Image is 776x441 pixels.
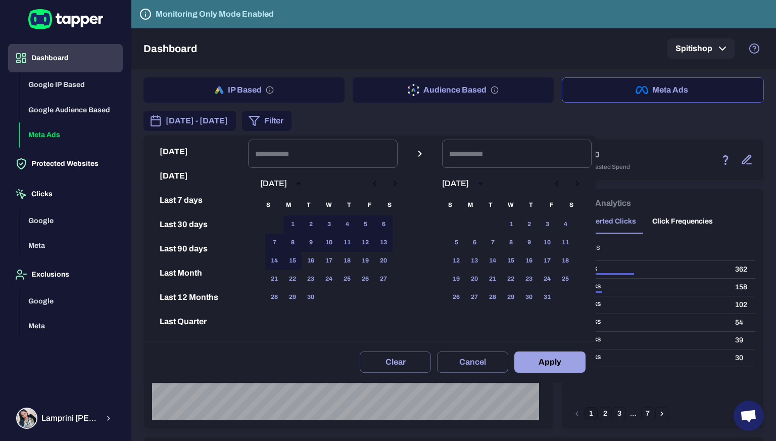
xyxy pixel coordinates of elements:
button: calendar view is open, switch to year view [290,175,307,192]
button: Reset [148,334,244,358]
button: 2 [520,215,538,234]
span: Saturday [562,195,580,215]
button: Next month [568,175,586,192]
button: 7 [483,234,502,252]
span: Thursday [340,195,358,215]
button: Last Quarter [148,310,244,334]
button: 6 [374,215,393,234]
button: [DATE] [148,140,244,164]
button: 17 [538,252,556,270]
button: 16 [520,252,538,270]
button: 18 [338,252,356,270]
button: 24 [320,270,338,288]
button: 7 [265,234,283,252]
button: 15 [502,252,520,270]
span: Monday [279,195,298,215]
button: 4 [556,215,574,234]
button: 28 [483,288,502,306]
button: calendar view is open, switch to year view [472,175,489,192]
button: 3 [320,215,338,234]
button: 25 [338,270,356,288]
button: Previous month [548,175,565,192]
span: Wednesday [502,195,520,215]
button: 13 [374,234,393,252]
button: 14 [483,252,502,270]
button: 24 [538,270,556,288]
button: 18 [556,252,574,270]
button: 9 [520,234,538,252]
button: 26 [447,288,465,306]
button: 19 [356,252,374,270]
span: Tuesday [481,195,500,215]
span: Saturday [380,195,399,215]
div: [DATE] [442,179,469,189]
button: 6 [465,234,483,252]
span: Friday [542,195,560,215]
span: Thursday [522,195,540,215]
button: 12 [356,234,374,252]
button: 28 [265,288,283,306]
button: 20 [374,252,393,270]
button: 30 [520,288,538,306]
button: 4 [338,215,356,234]
button: 23 [302,270,320,288]
button: Previous month [366,175,383,192]
button: Last 12 Months [148,285,244,310]
button: 27 [374,270,393,288]
span: Wednesday [320,195,338,215]
button: 21 [483,270,502,288]
button: 21 [265,270,283,288]
button: 23 [520,270,538,288]
button: Next month [386,175,404,192]
button: 9 [302,234,320,252]
button: 10 [320,234,338,252]
button: 16 [302,252,320,270]
button: Apply [514,351,586,373]
div: Ανοιχτή συνομιλία [734,401,764,431]
button: [DATE] [148,164,244,188]
button: 25 [556,270,574,288]
button: Clear [360,351,431,373]
button: 13 [465,252,483,270]
button: 14 [265,252,283,270]
span: Tuesday [300,195,318,215]
div: [DATE] [260,179,287,189]
button: 8 [502,234,520,252]
button: 1 [502,215,520,234]
button: 29 [283,288,302,306]
span: Sunday [259,195,277,215]
button: 22 [502,270,520,288]
button: 1 [283,215,302,234]
span: Friday [360,195,378,215]
button: 5 [356,215,374,234]
button: 8 [283,234,302,252]
button: 20 [465,270,483,288]
button: 27 [465,288,483,306]
button: 26 [356,270,374,288]
button: 31 [538,288,556,306]
button: 17 [320,252,338,270]
button: Last 7 days [148,188,244,212]
span: Monday [461,195,479,215]
button: 30 [302,288,320,306]
button: 10 [538,234,556,252]
button: 29 [502,288,520,306]
button: 11 [338,234,356,252]
button: 3 [538,215,556,234]
button: 15 [283,252,302,270]
button: 2 [302,215,320,234]
button: 11 [556,234,574,252]
button: 19 [447,270,465,288]
button: 12 [447,252,465,270]
button: Last 90 days [148,237,244,261]
button: Last 30 days [148,212,244,237]
button: 22 [283,270,302,288]
button: Cancel [437,351,508,373]
button: 5 [447,234,465,252]
button: Last Month [148,261,244,285]
span: Sunday [441,195,459,215]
